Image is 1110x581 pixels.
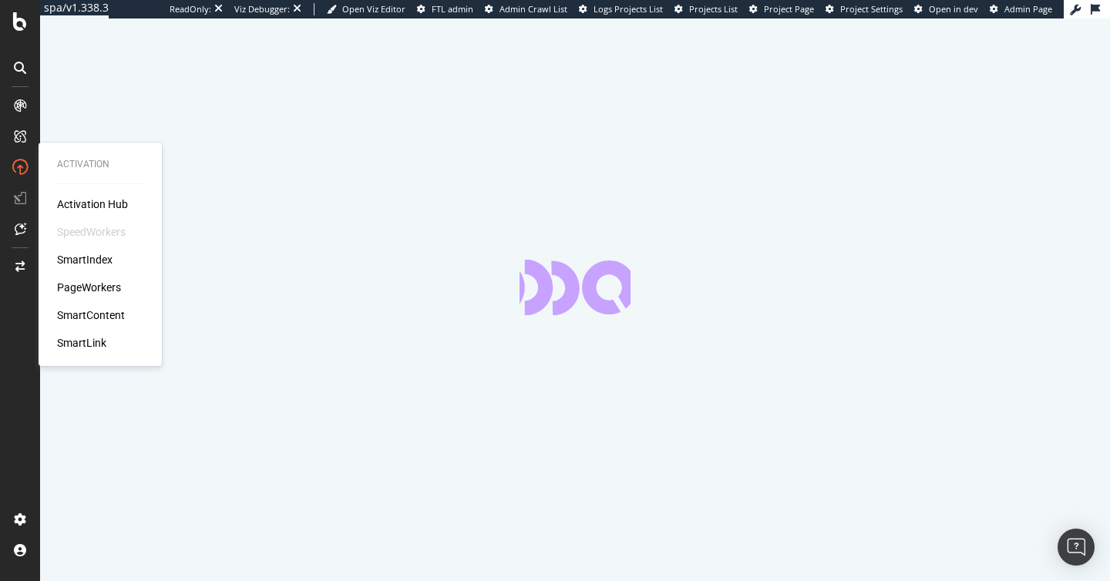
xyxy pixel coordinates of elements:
[170,3,211,15] div: ReadOnly:
[57,158,143,171] div: Activation
[929,3,978,15] span: Open in dev
[327,3,405,15] a: Open Viz Editor
[840,3,903,15] span: Project Settings
[826,3,903,15] a: Project Settings
[914,3,978,15] a: Open in dev
[499,3,567,15] span: Admin Crawl List
[674,3,738,15] a: Projects List
[57,224,126,240] div: SpeedWorkers
[57,307,125,323] a: SmartContent
[417,3,473,15] a: FTL admin
[990,3,1052,15] a: Admin Page
[57,280,121,295] a: PageWorkers
[764,3,814,15] span: Project Page
[432,3,473,15] span: FTL admin
[520,260,631,315] div: animation
[57,196,128,212] a: Activation Hub
[594,3,663,15] span: Logs Projects List
[689,3,738,15] span: Projects List
[234,3,290,15] div: Viz Debugger:
[749,3,814,15] a: Project Page
[57,252,113,267] a: SmartIndex
[57,335,106,351] a: SmartLink
[579,3,663,15] a: Logs Projects List
[1058,529,1095,566] div: Open Intercom Messenger
[342,3,405,15] span: Open Viz Editor
[1004,3,1052,15] span: Admin Page
[485,3,567,15] a: Admin Crawl List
